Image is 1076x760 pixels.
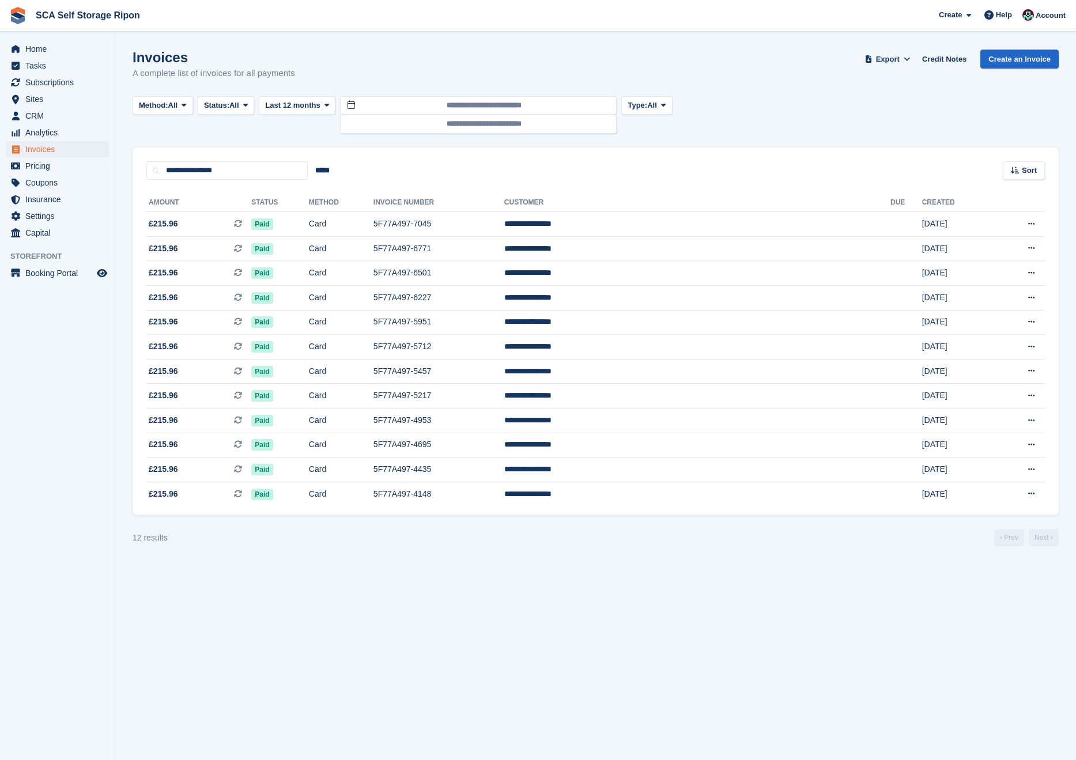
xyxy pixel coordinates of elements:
[6,41,109,57] a: menu
[6,108,109,124] a: menu
[149,243,178,255] span: £215.96
[309,285,373,310] td: Card
[373,408,504,433] td: 5F77A497-4953
[265,100,320,111] span: Last 12 months
[198,96,254,115] button: Status: All
[996,9,1012,21] span: Help
[309,457,373,482] td: Card
[149,341,178,353] span: £215.96
[251,439,273,451] span: Paid
[922,236,993,261] td: [DATE]
[922,433,993,457] td: [DATE]
[922,261,993,286] td: [DATE]
[25,58,95,74] span: Tasks
[373,236,504,261] td: 5F77A497-6771
[6,58,109,74] a: menu
[922,384,993,409] td: [DATE]
[149,390,178,402] span: £215.96
[922,285,993,310] td: [DATE]
[251,267,273,279] span: Paid
[992,529,1061,546] nav: Page
[25,175,95,191] span: Coupons
[6,191,109,207] a: menu
[373,384,504,409] td: 5F77A497-5217
[922,359,993,384] td: [DATE]
[309,194,373,212] th: Method
[229,100,239,111] span: All
[862,50,913,69] button: Export
[922,482,993,506] td: [DATE]
[133,532,168,544] div: 12 results
[133,50,295,65] h1: Invoices
[6,225,109,241] a: menu
[504,194,890,212] th: Customer
[373,194,504,212] th: Invoice Number
[139,100,168,111] span: Method:
[25,108,95,124] span: CRM
[251,464,273,475] span: Paid
[149,316,178,328] span: £215.96
[25,41,95,57] span: Home
[149,218,178,230] span: £215.96
[149,267,178,279] span: £215.96
[373,310,504,335] td: 5F77A497-5951
[309,310,373,335] td: Card
[6,208,109,224] a: menu
[251,243,273,255] span: Paid
[146,194,251,212] th: Amount
[373,482,504,506] td: 5F77A497-4148
[251,194,309,212] th: Status
[918,50,971,69] a: Credit Notes
[25,265,95,281] span: Booking Portal
[922,408,993,433] td: [DATE]
[922,457,993,482] td: [DATE]
[309,212,373,237] td: Card
[149,488,178,500] span: £215.96
[373,261,504,286] td: 5F77A497-6501
[204,100,229,111] span: Status:
[621,96,672,115] button: Type: All
[251,341,273,353] span: Paid
[890,194,922,212] th: Due
[373,457,504,482] td: 5F77A497-4435
[980,50,1059,69] a: Create an Invoice
[133,67,295,80] p: A complete list of invoices for all payments
[10,251,115,262] span: Storefront
[876,54,900,65] span: Export
[149,292,178,304] span: £215.96
[149,365,178,377] span: £215.96
[25,158,95,174] span: Pricing
[251,390,273,402] span: Paid
[309,335,373,360] td: Card
[994,529,1024,546] a: Previous
[25,74,95,90] span: Subscriptions
[251,316,273,328] span: Paid
[309,482,373,506] td: Card
[628,100,647,111] span: Type:
[251,218,273,230] span: Paid
[373,359,504,384] td: 5F77A497-5457
[922,212,993,237] td: [DATE]
[259,96,335,115] button: Last 12 months
[373,335,504,360] td: 5F77A497-5712
[9,7,27,24] img: stora-icon-8386f47178a22dfd0bd8f6a31ec36ba5ce8667c1dd55bd0f319d3a0aa187defe.svg
[6,91,109,107] a: menu
[922,194,993,212] th: Created
[373,285,504,310] td: 5F77A497-6227
[25,225,95,241] span: Capital
[25,208,95,224] span: Settings
[149,438,178,451] span: £215.96
[1036,10,1066,21] span: Account
[1022,9,1034,21] img: Sam Chapman
[309,261,373,286] td: Card
[6,175,109,191] a: menu
[1022,165,1037,176] span: Sort
[1029,529,1059,546] a: Next
[251,366,273,377] span: Paid
[6,74,109,90] a: menu
[25,191,95,207] span: Insurance
[373,212,504,237] td: 5F77A497-7045
[149,463,178,475] span: £215.96
[251,489,273,500] span: Paid
[149,414,178,426] span: £215.96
